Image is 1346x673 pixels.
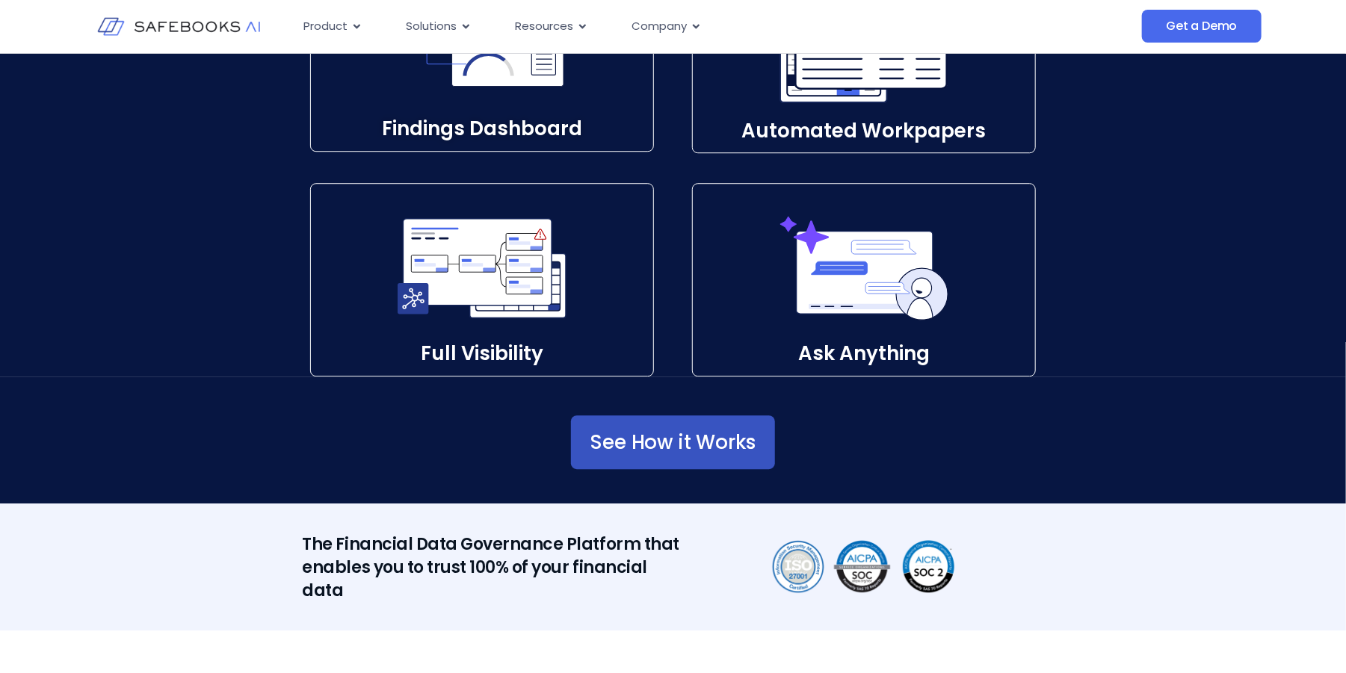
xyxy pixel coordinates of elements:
[406,18,457,35] span: Solutions
[303,533,685,602] h2: The Financial Data Governance Platform that enables you to trust 100% of your financial data​
[303,18,348,35] span: Product
[515,18,573,35] span: Resources
[590,435,756,450] span: See How it Works
[693,130,1035,132] p: Automated Workpapers​
[311,128,653,130] p: Findings Dashboard​
[1166,19,1237,34] span: Get a Demo
[291,12,992,41] div: Menu Toggle
[632,18,687,35] span: Company
[291,12,992,41] nav: Menu
[318,353,646,355] p: Full Visibility​
[571,415,776,469] a: See How it Works
[693,353,1035,355] p: Ask Anything​
[1142,10,1261,43] a: Get a Demo
[771,540,958,593] img: Financial Data Governance 9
